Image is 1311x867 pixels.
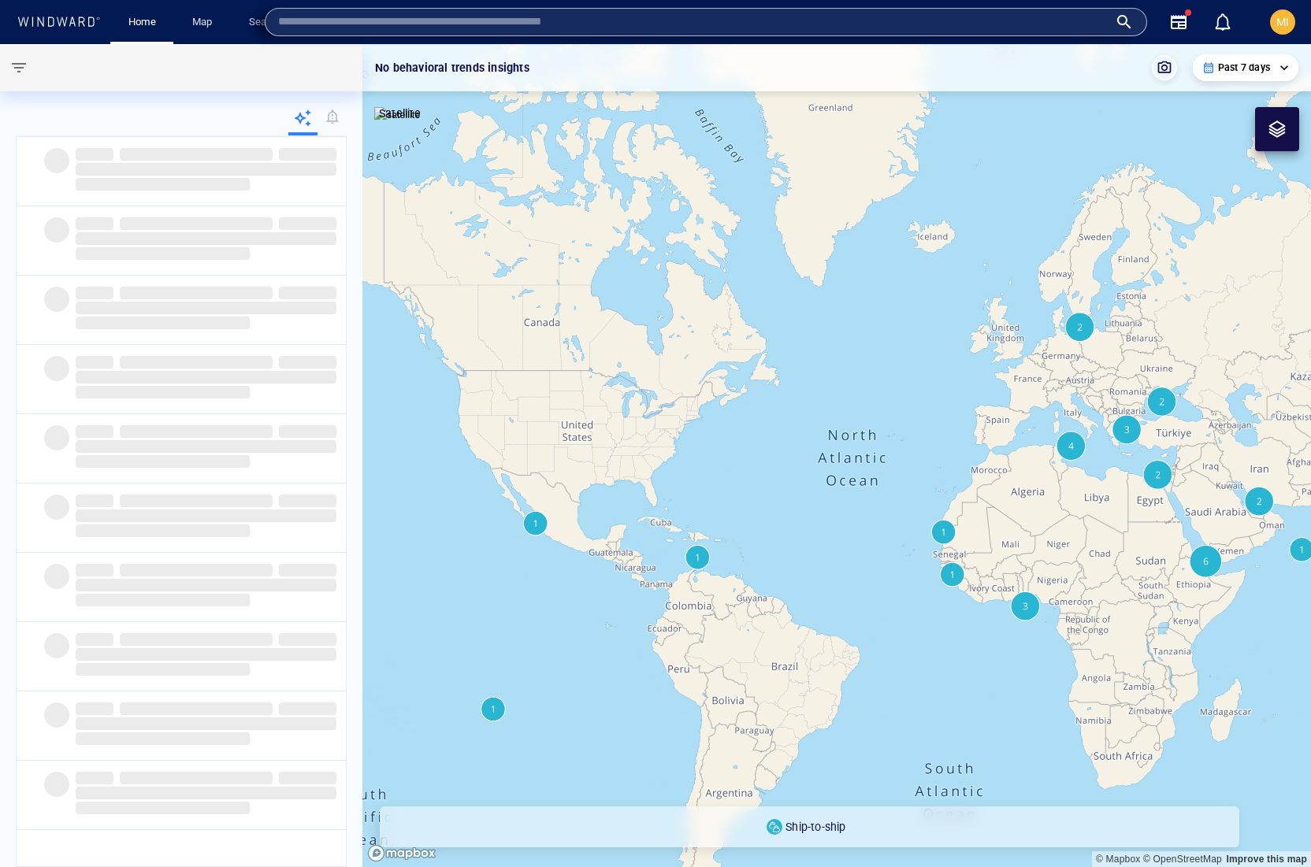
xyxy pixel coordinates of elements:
[76,732,250,745] span: ‌
[76,178,250,191] span: ‌
[374,107,421,123] img: satellite
[279,148,336,161] span: ‌
[120,564,273,576] span: ‌
[76,717,336,730] span: ‌
[279,772,336,784] span: ‌
[120,772,273,784] span: ‌
[120,217,273,230] span: ‌
[120,148,273,161] span: ‌
[76,495,113,507] span: ‌
[1096,854,1140,865] a: Mapbox
[120,702,273,715] span: ‌
[44,217,69,243] span: ‌
[1244,796,1299,855] iframe: Chat
[44,564,69,589] span: ‌
[76,317,250,329] span: ‌
[76,579,336,591] span: ‌
[279,425,336,438] span: ‌
[379,104,421,123] p: Satellite
[120,633,273,646] span: ‌
[76,148,113,161] span: ‌
[76,772,113,784] span: ‌
[362,44,1311,867] canvas: Map
[76,702,113,715] span: ‌
[1267,6,1298,38] button: MI
[76,594,250,606] span: ‌
[120,425,273,438] span: ‌
[76,509,336,522] span: ‌
[76,633,113,646] span: ‌
[76,455,250,468] span: ‌
[76,802,250,814] span: ‌
[279,495,336,507] span: ‌
[44,148,69,173] span: ‌
[1226,854,1307,865] a: Map feedback
[120,287,273,299] span: ‌
[1202,61,1289,75] div: Past 7 days
[44,425,69,450] span: ‌
[279,564,336,576] span: ‌
[76,302,336,314] span: ‌
[180,9,230,36] button: Map
[279,356,336,369] span: ‌
[120,495,273,507] span: ‌
[44,633,69,658] span: ‌
[76,247,250,260] span: ‌
[76,787,336,799] span: ‌
[76,564,113,576] span: ‌
[44,702,69,728] span: ‌
[76,217,113,230] span: ‌
[785,817,845,836] p: Ship-to-ship
[243,9,319,36] a: Search engine
[279,287,336,299] span: ‌
[76,425,113,438] span: ‌
[76,287,113,299] span: ‌
[1143,854,1222,865] a: OpenStreetMap
[122,9,162,36] a: Home
[279,633,336,646] span: ‌
[76,440,336,453] span: ‌
[279,702,336,715] span: ‌
[117,9,167,36] button: Home
[76,371,336,383] span: ‌
[186,9,224,36] a: Map
[76,356,113,369] span: ‌
[44,495,69,520] span: ‌
[367,844,436,862] a: Mapbox logo
[1218,61,1270,75] p: Past 7 days
[1276,16,1289,28] span: MI
[1213,13,1232,31] div: Notification center
[44,772,69,797] span: ‌
[120,356,273,369] span: ‌
[375,58,529,77] p: No behavioral trends insights
[44,356,69,381] span: ‌
[76,524,250,537] span: ‌
[76,648,336,661] span: ‌
[76,163,336,176] span: ‌
[44,287,69,312] span: ‌
[76,232,336,245] span: ‌
[76,386,250,398] span: ‌
[279,217,336,230] span: ‌
[76,663,250,676] span: ‌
